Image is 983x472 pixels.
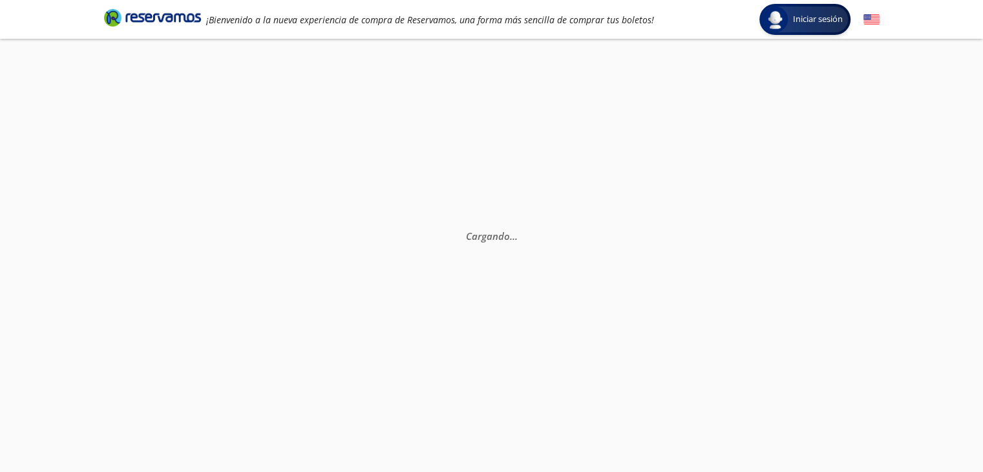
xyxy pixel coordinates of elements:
[104,8,201,31] a: Brand Logo
[514,230,517,242] span: .
[104,8,201,27] i: Brand Logo
[512,230,514,242] span: .
[206,14,654,26] em: ¡Bienvenido a la nueva experiencia de compra de Reservamos, una forma más sencilla de comprar tus...
[788,13,848,26] span: Iniciar sesión
[465,230,517,242] em: Cargando
[863,12,880,28] button: English
[509,230,512,242] span: .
